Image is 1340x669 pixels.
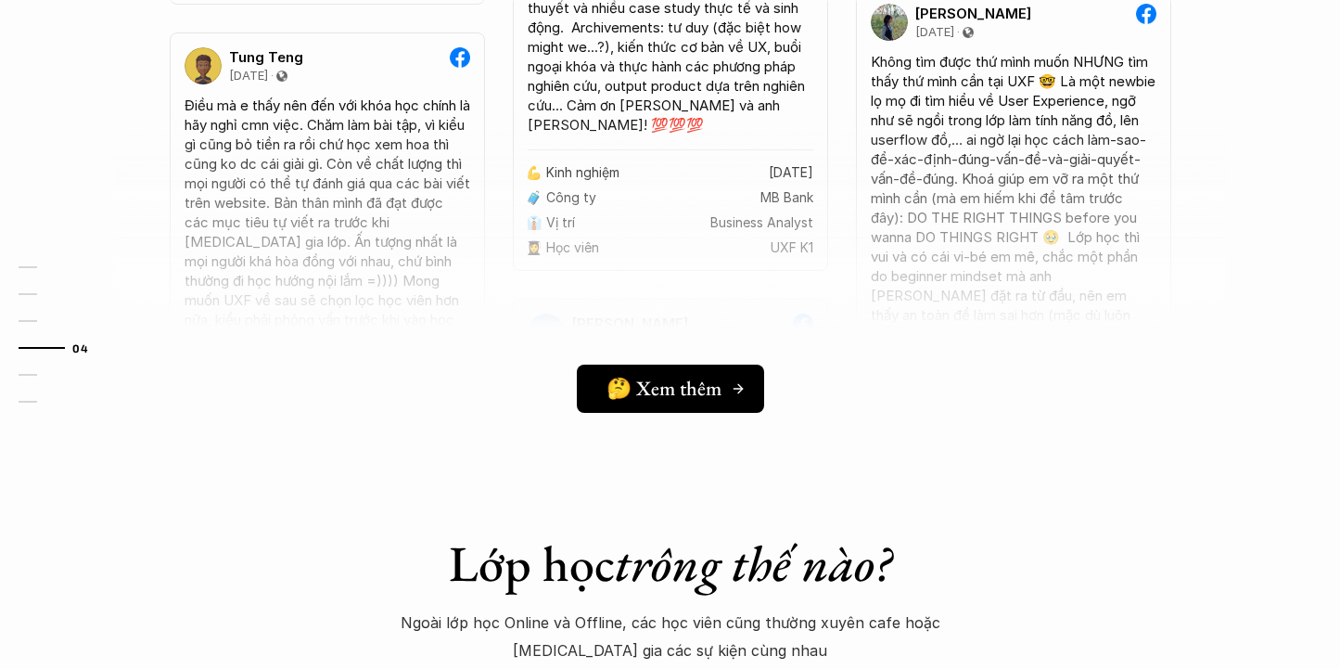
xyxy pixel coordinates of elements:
[577,365,764,413] a: 🤔 Xem thêm
[229,69,268,84] p: [DATE]
[19,337,107,359] a: 04
[229,49,303,66] p: Tung Teng
[871,52,1156,461] div: Không tìm được thứ mình muốn NHƯNG tìm thấy thứ mình cần tại UXF 🤓 Là một newbie lọ mọ đi tìm hiể...
[915,25,954,40] p: [DATE]
[347,534,994,594] h1: Lớp học
[915,6,1031,22] p: [PERSON_NAME]
[389,609,952,665] p: Ngoài lớp học Online và Offline, các học viên cũng thường xuyên cafe hoặc [MEDICAL_DATA] gia các ...
[185,96,470,349] div: Điều mà e thấy nên đến với khóa học chính là hãy nghỉ cmn việc. Chăm làm bài tập, vì kiểu gì cũng...
[606,377,721,401] h5: 🤔 Xem thêm
[72,341,88,354] strong: 04
[170,32,485,485] a: Tung Teng[DATE]Điều mà e thấy nên đến với khóa học chính là hãy nghỉ cmn việc. Chăm làm bài tập, ...
[615,531,891,596] em: trông thế nào?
